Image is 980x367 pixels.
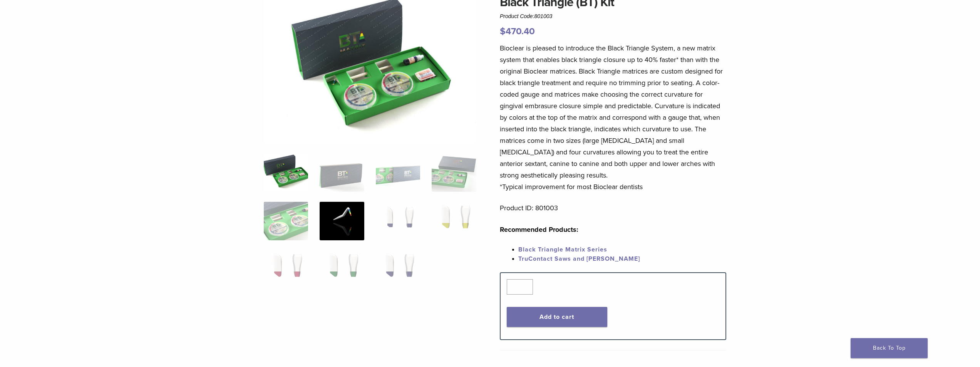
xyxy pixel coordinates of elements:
bdi: 470.40 [500,26,535,37]
img: Black Triangle (BT) Kit - Image 2 [320,153,364,192]
strong: Recommended Products: [500,225,578,234]
img: Black Triangle (BT) Kit - Image 11 [376,250,420,289]
img: Black Triangle (BT) Kit - Image 5 [264,202,308,240]
img: Intro-Black-Triangle-Kit-6-Copy-e1548792917662-324x324.jpg [264,153,308,192]
img: Black Triangle (BT) Kit - Image 7 [376,202,420,240]
span: Product Code: [500,13,552,19]
img: Black Triangle (BT) Kit - Image 8 [432,202,476,240]
a: Back To Top [851,338,928,358]
img: Black Triangle (BT) Kit - Image 9 [264,250,308,289]
p: Bioclear is pleased to introduce the Black Triangle System, a new matrix system that enables blac... [500,42,726,193]
a: TruContact Saws and [PERSON_NAME] [518,255,640,263]
a: Black Triangle Matrix Series [518,246,607,253]
p: Product ID: 801003 [500,202,726,214]
img: Black Triangle (BT) Kit - Image 10 [320,250,364,289]
img: Black Triangle (BT) Kit - Image 6 [320,202,364,240]
img: Black Triangle (BT) Kit - Image 3 [376,153,420,192]
span: $ [500,26,506,37]
span: 801003 [534,13,553,19]
img: Black Triangle (BT) Kit - Image 4 [432,153,476,192]
button: Add to cart [507,307,607,327]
